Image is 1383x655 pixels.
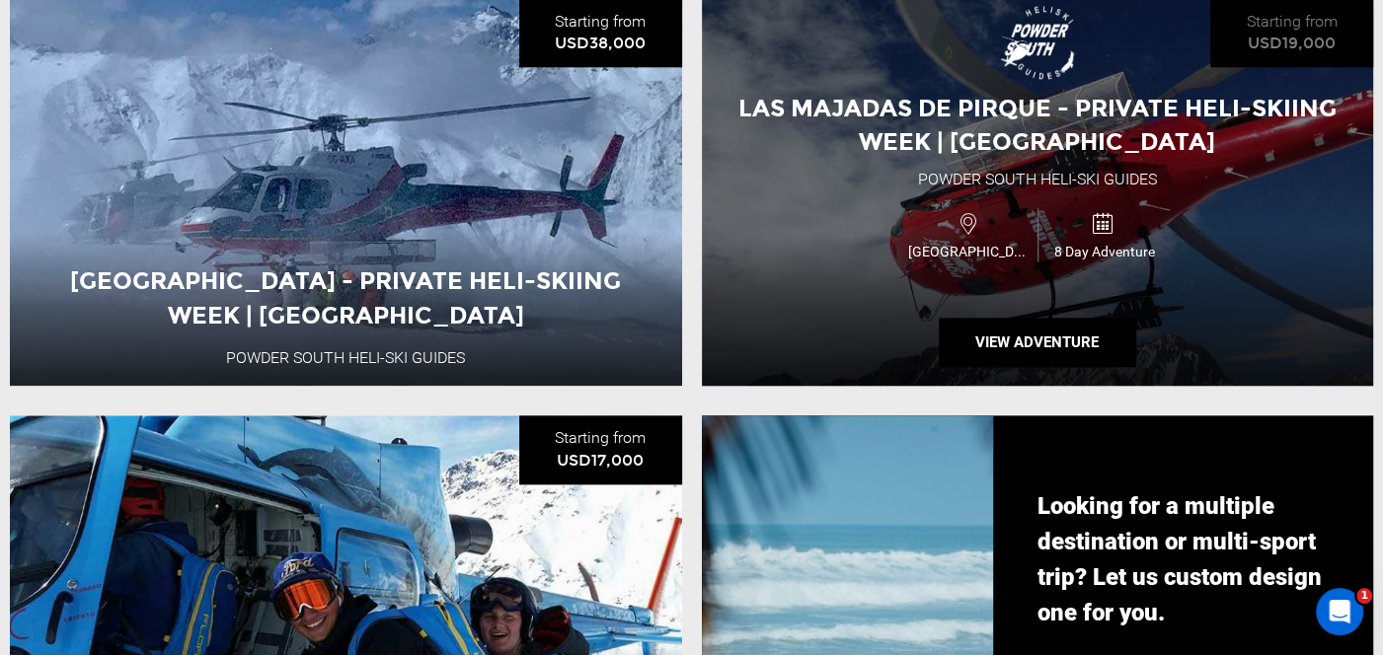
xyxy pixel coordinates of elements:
span: 8 Day Adventure [1038,242,1172,261]
iframe: Intercom live chat [1316,588,1363,635]
button: View Adventure [939,318,1136,367]
span: [GEOGRAPHIC_DATA] [903,242,1037,261]
img: images [998,3,1077,82]
p: Looking for a multiple destination or multi-sport trip? Let us custom design one for you. [1037,488,1329,630]
div: Powder South Heli-Ski Guides [918,169,1157,191]
span: Las Majadas de Pirque - Private Heli-Skiing Week | [GEOGRAPHIC_DATA] [738,94,1337,156]
span: 1 [1356,588,1372,604]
